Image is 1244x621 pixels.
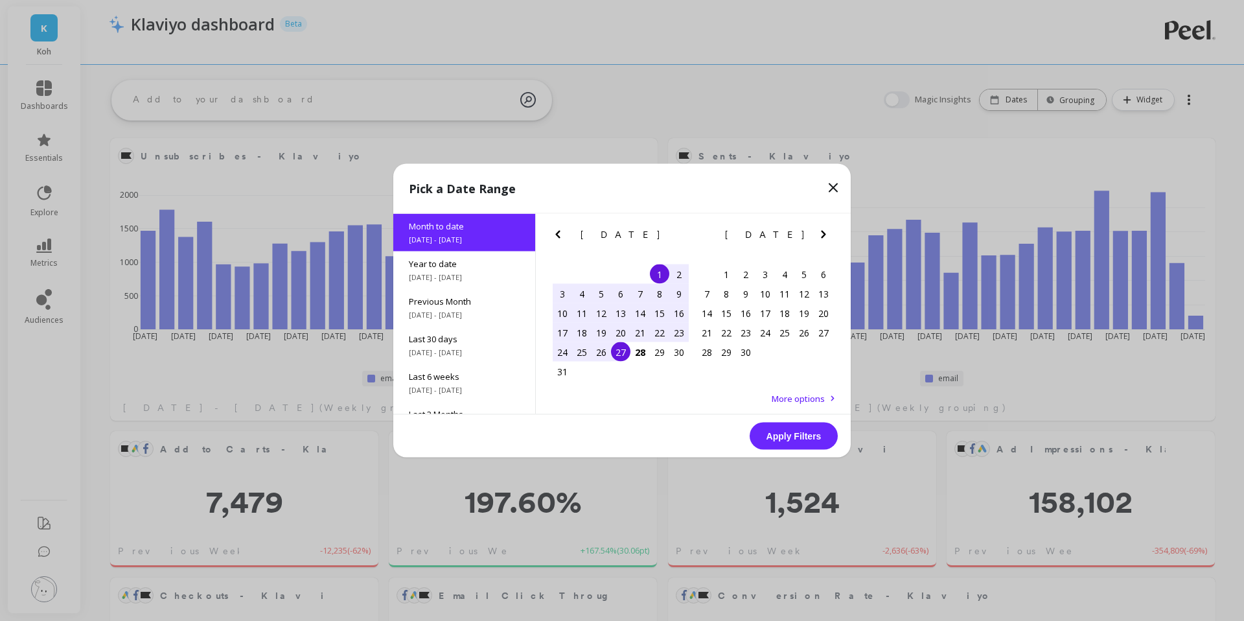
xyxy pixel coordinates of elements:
[717,323,736,342] div: Choose Monday, September 22nd, 2025
[669,323,689,342] div: Choose Saturday, August 23rd, 2025
[695,227,715,248] button: Previous Month
[630,284,650,303] div: Choose Thursday, August 7th, 2025
[572,303,592,323] div: Choose Monday, August 11th, 2025
[592,323,611,342] div: Choose Tuesday, August 19th, 2025
[669,303,689,323] div: Choose Saturday, August 16th, 2025
[755,264,775,284] div: Choose Wednesday, September 3rd, 2025
[409,310,520,320] span: [DATE] - [DATE]
[581,229,662,240] span: [DATE]
[669,264,689,284] div: Choose Saturday, August 2nd, 2025
[669,284,689,303] div: Choose Saturday, August 9th, 2025
[409,347,520,358] span: [DATE] - [DATE]
[553,342,572,362] div: Choose Sunday, August 24th, 2025
[794,264,814,284] div: Choose Friday, September 5th, 2025
[409,258,520,270] span: Year to date
[717,303,736,323] div: Choose Monday, September 15th, 2025
[611,323,630,342] div: Choose Wednesday, August 20th, 2025
[736,342,755,362] div: Choose Tuesday, September 30th, 2025
[611,342,630,362] div: Choose Wednesday, August 27th, 2025
[775,323,794,342] div: Choose Thursday, September 25th, 2025
[650,284,669,303] div: Choose Friday, August 8th, 2025
[794,303,814,323] div: Choose Friday, September 19th, 2025
[794,323,814,342] div: Choose Friday, September 26th, 2025
[814,264,833,284] div: Choose Saturday, September 6th, 2025
[409,296,520,307] span: Previous Month
[592,303,611,323] div: Choose Tuesday, August 12th, 2025
[697,264,833,362] div: month 2025-09
[717,284,736,303] div: Choose Monday, September 8th, 2025
[669,342,689,362] div: Choose Saturday, August 30th, 2025
[553,323,572,342] div: Choose Sunday, August 17th, 2025
[592,342,611,362] div: Choose Tuesday, August 26th, 2025
[717,342,736,362] div: Choose Monday, September 29th, 2025
[409,220,520,232] span: Month to date
[775,284,794,303] div: Choose Thursday, September 11th, 2025
[736,323,755,342] div: Choose Tuesday, September 23rd, 2025
[572,323,592,342] div: Choose Monday, August 18th, 2025
[697,284,717,303] div: Choose Sunday, September 7th, 2025
[755,284,775,303] div: Choose Wednesday, September 10th, 2025
[650,264,669,284] div: Choose Friday, August 1st, 2025
[650,342,669,362] div: Choose Friday, August 29th, 2025
[409,180,516,198] p: Pick a Date Range
[697,323,717,342] div: Choose Sunday, September 21st, 2025
[572,342,592,362] div: Choose Monday, August 25th, 2025
[550,227,571,248] button: Previous Month
[697,342,717,362] div: Choose Sunday, September 28th, 2025
[650,323,669,342] div: Choose Friday, August 22nd, 2025
[630,342,650,362] div: Choose Thursday, August 28th, 2025
[794,284,814,303] div: Choose Friday, September 12th, 2025
[553,284,572,303] div: Choose Sunday, August 3rd, 2025
[736,303,755,323] div: Choose Tuesday, September 16th, 2025
[755,303,775,323] div: Choose Wednesday, September 17th, 2025
[611,284,630,303] div: Choose Wednesday, August 6th, 2025
[750,423,838,450] button: Apply Filters
[553,303,572,323] div: Choose Sunday, August 10th, 2025
[736,264,755,284] div: Choose Tuesday, September 2nd, 2025
[775,303,794,323] div: Choose Thursday, September 18th, 2025
[814,284,833,303] div: Choose Saturday, September 13th, 2025
[671,227,692,248] button: Next Month
[572,284,592,303] div: Choose Monday, August 4th, 2025
[755,323,775,342] div: Choose Wednesday, September 24th, 2025
[725,229,806,240] span: [DATE]
[697,303,717,323] div: Choose Sunday, September 14th, 2025
[592,284,611,303] div: Choose Tuesday, August 5th, 2025
[409,272,520,283] span: [DATE] - [DATE]
[611,303,630,323] div: Choose Wednesday, August 13th, 2025
[775,264,794,284] div: Choose Thursday, September 4th, 2025
[409,371,520,382] span: Last 6 weeks
[409,333,520,345] span: Last 30 days
[772,393,825,404] span: More options
[736,284,755,303] div: Choose Tuesday, September 9th, 2025
[650,303,669,323] div: Choose Friday, August 15th, 2025
[630,323,650,342] div: Choose Thursday, August 21st, 2025
[409,385,520,395] span: [DATE] - [DATE]
[630,303,650,323] div: Choose Thursday, August 14th, 2025
[816,227,836,248] button: Next Month
[553,264,689,381] div: month 2025-08
[409,235,520,245] span: [DATE] - [DATE]
[717,264,736,284] div: Choose Monday, September 1st, 2025
[814,323,833,342] div: Choose Saturday, September 27th, 2025
[409,408,520,420] span: Last 3 Months
[814,303,833,323] div: Choose Saturday, September 20th, 2025
[553,362,572,381] div: Choose Sunday, August 31st, 2025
